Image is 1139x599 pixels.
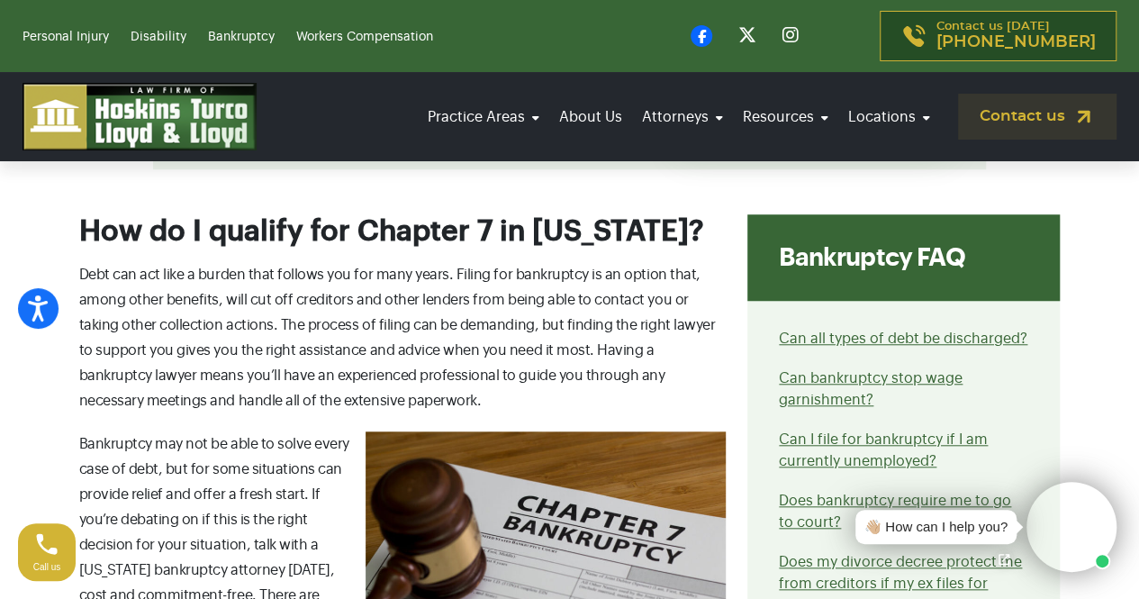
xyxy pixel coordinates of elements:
[737,92,834,142] a: Resources
[23,31,109,43] a: Personal Injury
[880,11,1116,61] a: Contact us [DATE][PHONE_NUMBER]
[296,31,433,43] a: Workers Compensation
[936,21,1096,51] p: Contact us [DATE]
[422,92,545,142] a: Practice Areas
[985,540,1023,578] a: Open chat
[779,371,963,407] a: Can bankruptcy stop wage garnishment?
[936,33,1096,51] span: [PHONE_NUMBER]
[554,92,628,142] a: About Us
[747,214,1060,301] div: Bankruptcy FAQ
[208,31,275,43] a: Bankruptcy
[779,494,1011,530] a: Does bankruptcy require me to go to court?
[779,432,988,468] a: Can I file for bankruptcy if I am currently unemployed?
[79,217,704,246] span: How do I qualify for Chapter 7 in [US_STATE]?
[958,94,1116,140] a: Contact us
[779,331,1027,346] a: Can all types of debt be discharged?
[23,83,257,150] img: logo
[637,92,728,142] a: Attorneys
[79,268,716,408] span: Debt can act like a burden that follows you for many years. Filing for bankruptcy is an option th...
[864,517,1008,538] div: 👋🏼 How can I help you?
[33,562,61,572] span: Call us
[131,31,186,43] a: Disability
[843,92,936,142] a: Locations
